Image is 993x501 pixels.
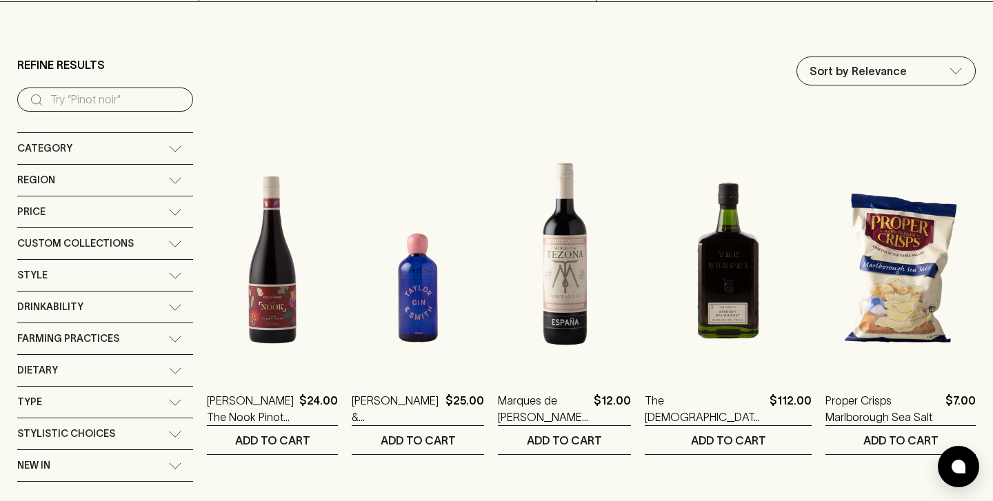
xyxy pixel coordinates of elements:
[498,426,631,454] button: ADD TO CART
[797,57,975,85] div: Sort by Relevance
[645,130,812,371] img: The Gospel Straight Rye Whiskey
[207,392,294,425] a: [PERSON_NAME] The Nook Pinot Noir 2021
[645,426,812,454] button: ADD TO CART
[17,172,55,189] span: Region
[17,457,50,474] span: New In
[352,130,484,371] img: Taylor & Smith Gin
[17,196,193,227] div: Price
[17,140,72,157] span: Category
[207,130,338,371] img: Buller The Nook Pinot Noir 2021
[17,203,46,221] span: Price
[17,393,42,411] span: Type
[17,330,119,347] span: Farming Practices
[945,392,976,425] p: $7.00
[691,432,766,449] p: ADD TO CART
[17,355,193,386] div: Dietary
[352,426,484,454] button: ADD TO CART
[299,392,338,425] p: $24.00
[17,323,193,354] div: Farming Practices
[445,392,484,425] p: $25.00
[17,298,83,316] span: Drinkability
[952,460,965,473] img: bubble-icon
[17,133,193,164] div: Category
[770,392,812,425] p: $112.00
[17,267,48,284] span: Style
[17,57,105,73] p: Refine Results
[207,426,338,454] button: ADD TO CART
[645,392,764,425] a: The [DEMOGRAPHIC_DATA] Straight Rye Whiskey
[498,130,631,371] img: Marques de Tezona Tempranillo 2024
[825,392,940,425] a: Proper Crisps Marlborough Sea Salt
[50,89,182,111] input: Try “Pinot noir”
[17,235,134,252] span: Custom Collections
[498,392,588,425] a: Marques de [PERSON_NAME] 2024
[17,228,193,259] div: Custom Collections
[594,392,631,425] p: $12.00
[17,418,193,449] div: Stylistic Choices
[17,362,58,379] span: Dietary
[17,450,193,481] div: New In
[352,392,440,425] a: [PERSON_NAME] & [PERSON_NAME]
[17,387,193,418] div: Type
[235,432,310,449] p: ADD TO CART
[381,432,456,449] p: ADD TO CART
[863,432,939,449] p: ADD TO CART
[825,130,976,371] img: Proper Crisps Marlborough Sea Salt
[17,260,193,291] div: Style
[825,426,976,454] button: ADD TO CART
[17,165,193,196] div: Region
[527,432,602,449] p: ADD TO CART
[810,63,907,79] p: Sort by Relevance
[17,425,115,442] span: Stylistic Choices
[17,292,193,323] div: Drinkability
